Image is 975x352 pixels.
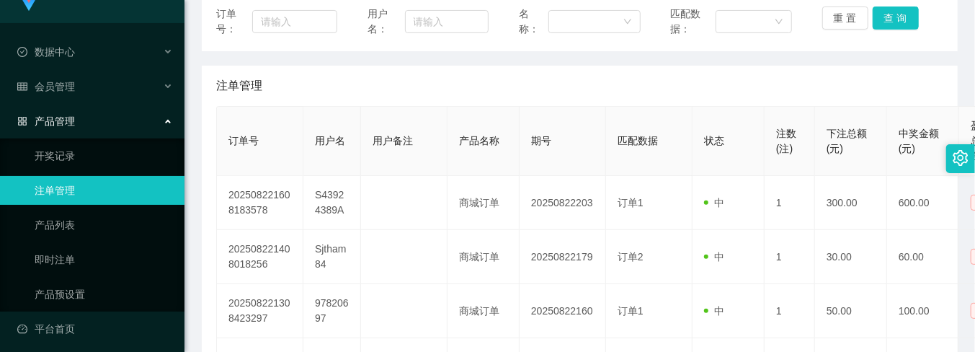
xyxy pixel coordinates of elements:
a: 产品列表 [35,211,173,239]
span: 产品名称 [459,135,499,146]
td: 20250822179 [520,230,606,284]
span: 匹配数据 [618,135,658,146]
span: 订单1 [618,197,644,208]
i: 图标: setting [953,150,969,166]
span: 中奖金额(元) [899,128,939,154]
td: 1 [765,230,815,284]
a: 产品预设置 [35,280,173,309]
td: 20250822160 [520,284,606,338]
span: 匹配数据： [671,6,716,37]
span: 中 [704,305,724,317]
a: 图标: dashboard平台首页 [17,314,173,343]
span: 中 [704,251,724,263]
span: 订单2 [618,251,644,263]
a: 即时注单 [35,245,173,274]
input: 请输入 [405,10,489,33]
button: 查 询 [873,6,919,30]
span: 会员管理 [17,81,75,92]
i: 图标: appstore-o [17,116,27,126]
span: 订单号 [228,135,259,146]
td: 商城订单 [448,176,520,230]
i: 图标: down [623,17,632,27]
td: 202508221308423297 [217,284,303,338]
span: 中 [704,197,724,208]
span: 用户名： [368,6,404,37]
td: 1 [765,284,815,338]
a: 注单管理 [35,176,173,205]
td: 1 [765,176,815,230]
span: 名称： [519,6,548,37]
span: 数据中心 [17,46,75,58]
a: 开奖记录 [35,141,173,170]
td: 商城订单 [448,284,520,338]
td: 商城订单 [448,230,520,284]
span: 期号 [531,135,551,146]
i: 图标: check-circle-o [17,47,27,57]
td: 202508221608183578 [217,176,303,230]
td: 50.00 [815,284,887,338]
td: 600.00 [887,176,959,230]
span: 订单1 [618,305,644,317]
td: 100.00 [887,284,959,338]
span: 注数(注) [776,128,796,154]
button: 重 置 [822,6,868,30]
span: 下注总额(元) [827,128,867,154]
span: 用户名 [315,135,345,146]
input: 请输入 [252,10,337,33]
i: 图标: table [17,82,27,92]
span: 注单管理 [216,77,262,94]
td: 300.00 [815,176,887,230]
td: 20250822203 [520,176,606,230]
td: Sjtham84 [303,230,361,284]
td: S43924389A [303,176,361,230]
td: 202508221408018256 [217,230,303,284]
span: 产品管理 [17,115,75,127]
td: 97820697 [303,284,361,338]
span: 状态 [704,135,724,146]
td: 60.00 [887,230,959,284]
i: 图标: down [775,17,783,27]
td: 30.00 [815,230,887,284]
span: 订单号： [216,6,252,37]
span: 用户备注 [373,135,413,146]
